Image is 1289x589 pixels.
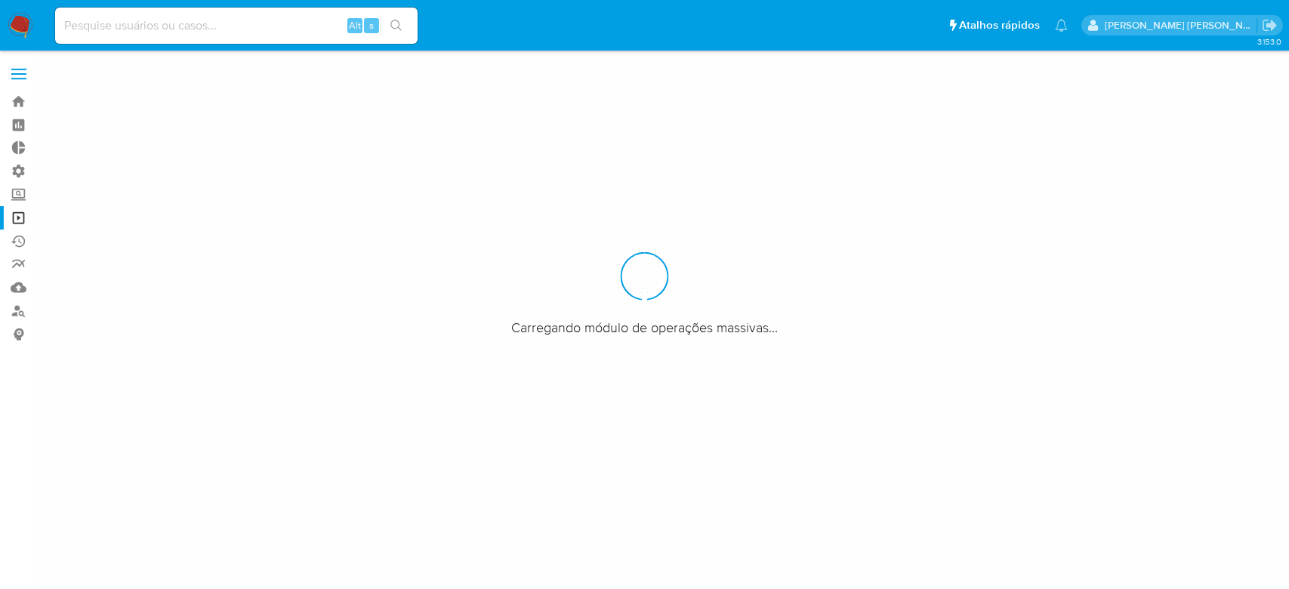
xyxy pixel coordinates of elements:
span: s [369,18,374,32]
input: Pesquise usuários ou casos... [55,16,418,35]
button: search-icon [381,15,412,36]
a: Sair [1262,17,1278,33]
span: Carregando módulo de operações massivas... [511,319,778,337]
span: Alt [349,18,361,32]
a: Notificações [1055,19,1068,32]
span: Atalhos rápidos [959,17,1040,33]
p: andrea.asantos@mercadopago.com.br [1105,18,1257,32]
